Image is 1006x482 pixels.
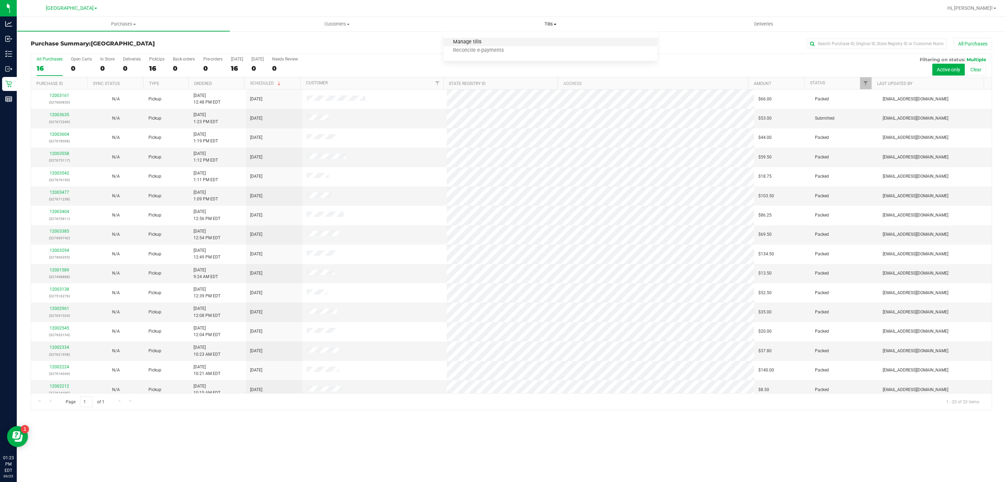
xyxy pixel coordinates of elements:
[883,231,948,238] span: [EMAIL_ADDRESS][DOMAIN_NAME]
[250,309,262,316] span: [DATE]
[860,77,872,89] a: Filter
[3,455,14,474] p: 01:23 PM EDT
[815,328,829,335] span: Packed
[148,387,161,393] span: Pickup
[815,115,834,122] span: Submitted
[112,328,120,335] button: N/A
[251,64,264,72] div: 0
[194,112,218,125] span: [DATE] 1:23 PM EDT
[194,170,218,183] span: [DATE] 1:11 PM EDT
[31,41,351,47] h3: Purchase Summary:
[50,248,69,253] a: 12003294
[815,231,829,238] span: Packed
[93,81,120,86] a: Sync Status
[194,267,218,280] span: [DATE] 9:24 AM EDT
[148,154,161,161] span: Pickup
[815,348,829,354] span: Packed
[815,154,829,161] span: Packed
[149,57,165,62] div: PickUps
[35,196,83,203] p: (327671258)
[112,348,120,353] span: Not Applicable
[148,115,161,122] span: Pickup
[50,345,69,350] a: 12002334
[194,286,220,299] span: [DATE] 12:39 PM EDT
[758,348,772,354] span: $37.80
[35,332,83,338] p: (327633154)
[5,80,12,87] inline-svg: Retail
[815,309,829,316] span: Packed
[35,293,83,299] p: (327516276)
[883,134,948,141] span: [EMAIL_ADDRESS][DOMAIN_NAME]
[112,213,120,218] span: Not Applicable
[815,212,829,219] span: Packed
[250,251,262,257] span: [DATE]
[883,348,948,354] span: [EMAIL_ADDRESS][DOMAIN_NAME]
[50,190,69,195] a: 12003477
[148,290,161,296] span: Pickup
[148,328,161,335] span: Pickup
[148,270,161,277] span: Pickup
[883,328,948,335] span: [EMAIL_ADDRESS][DOMAIN_NAME]
[148,367,161,374] span: Pickup
[50,287,69,292] a: 12003138
[815,96,829,102] span: Packed
[50,209,69,214] a: 12003404
[17,17,230,31] a: Purchases
[557,77,748,90] th: Address
[883,309,948,316] span: [EMAIL_ADDRESS][DOMAIN_NAME]
[112,271,120,276] span: Not Applicable
[112,174,120,179] span: Not Applicable
[883,251,948,257] span: [EMAIL_ADDRESS][DOMAIN_NAME]
[37,57,63,62] div: All Purchases
[815,387,829,393] span: Packed
[149,81,159,86] a: Type
[36,81,63,86] a: Purchase ID
[947,5,993,11] span: Hi, [PERSON_NAME]!
[112,135,120,140] span: Not Applicable
[194,325,220,338] span: [DATE] 12:04 PM EDT
[194,228,220,241] span: [DATE] 12:54 PM EDT
[5,35,12,42] inline-svg: Inbound
[112,368,120,373] span: Not Applicable
[758,309,772,316] span: $35.00
[444,48,513,54] span: Reconcile e-payments
[50,132,69,137] a: 12003604
[100,64,115,72] div: 0
[112,348,120,354] button: N/A
[123,57,141,62] div: Deliveries
[148,173,161,180] span: Pickup
[444,39,491,45] span: Manage tills
[883,154,948,161] span: [EMAIL_ADDRESS][DOMAIN_NAME]
[35,390,83,396] p: (327616489)
[230,17,444,31] a: Customers
[758,367,774,374] span: $140.00
[194,383,220,396] span: [DATE] 10:15 AM EDT
[35,235,83,241] p: (327669742)
[50,171,69,176] a: 12003542
[50,268,69,272] a: 12001589
[194,364,220,377] span: [DATE] 10:21 AM EDT
[50,93,69,98] a: 12003161
[100,57,115,62] div: In Store
[251,57,264,62] div: [DATE]
[250,193,262,199] span: [DATE]
[112,290,120,295] span: Not Applicable
[35,215,83,222] p: (327670611)
[21,425,29,433] iframe: Resource center unread badge
[231,21,443,27] span: Customers
[50,151,69,156] a: 12003558
[815,251,829,257] span: Packed
[5,20,12,27] inline-svg: Analytics
[883,115,948,122] span: [EMAIL_ADDRESS][DOMAIN_NAME]
[35,312,83,319] p: (327651529)
[932,64,965,76] button: Active only
[35,177,83,183] p: (327676199)
[148,251,161,257] span: Pickup
[112,387,120,393] button: N/A
[883,387,948,393] span: [EMAIL_ADDRESS][DOMAIN_NAME]
[250,115,262,122] span: [DATE]
[758,290,772,296] span: $52.50
[815,173,829,180] span: Packed
[810,80,825,85] a: Status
